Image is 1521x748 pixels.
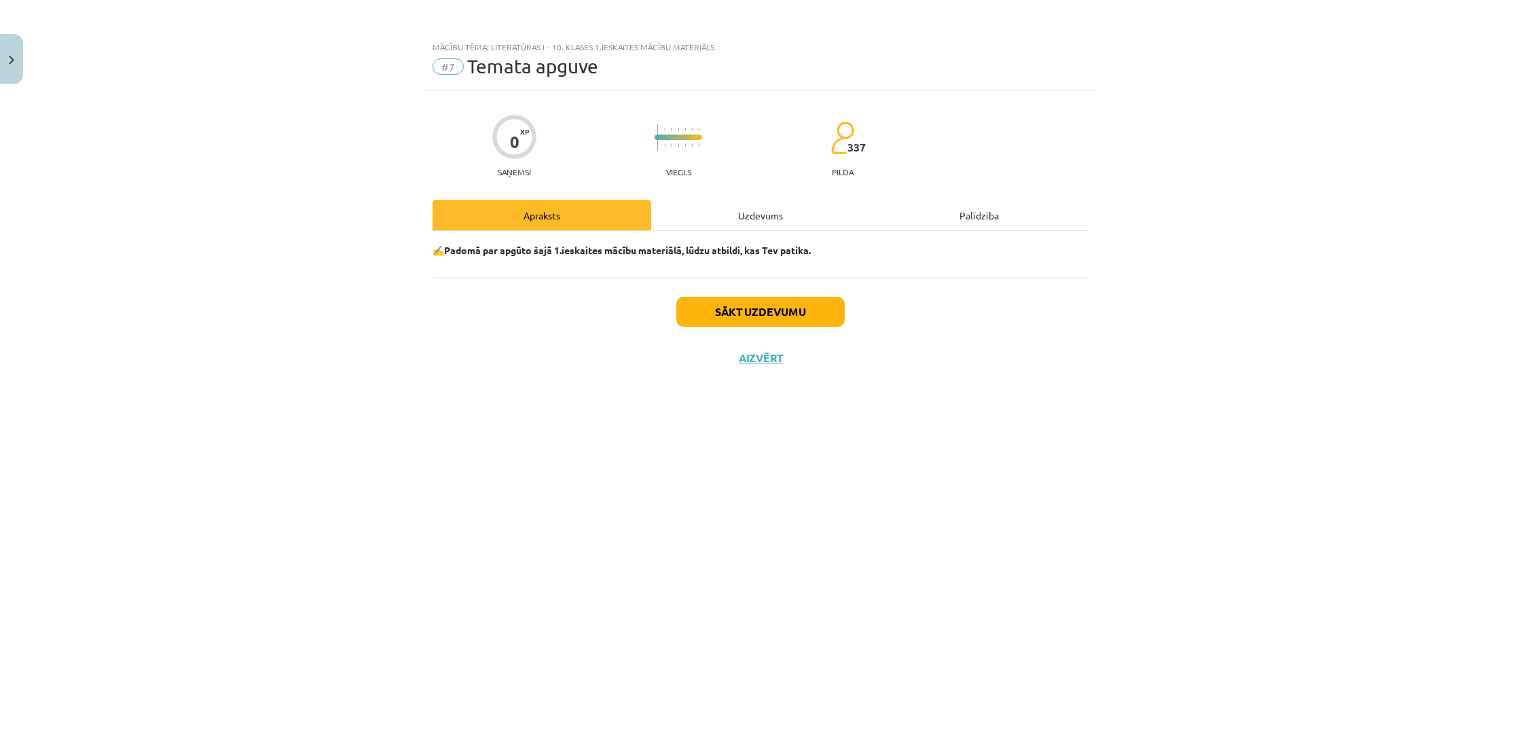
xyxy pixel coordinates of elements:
[671,143,672,147] img: icon-short-line-57e1e144782c952c97e751825c79c345078a6d821885a25fce030b3d8c18986b.svg
[657,124,659,151] img: icon-long-line-d9ea69661e0d244f92f715978eff75569469978d946b2353a9bb055b3ed8787d.svg
[678,143,679,147] img: icon-short-line-57e1e144782c952c97e751825c79c345078a6d821885a25fce030b3d8c18986b.svg
[433,42,1088,52] div: Mācību tēma: Literatūras i - 10. klases 1.ieskaites mācību materiāls
[684,128,686,131] img: icon-short-line-57e1e144782c952c97e751825c79c345078a6d821885a25fce030b3d8c18986b.svg
[433,200,651,230] div: Apraksts
[510,132,519,152] div: 0
[433,58,464,75] span: #7
[698,128,699,131] img: icon-short-line-57e1e144782c952c97e751825c79c345078a6d821885a25fce030b3d8c18986b.svg
[467,55,598,77] span: Temata apguve
[651,200,870,230] div: Uzdevums
[847,141,866,154] span: 337
[691,143,693,147] img: icon-short-line-57e1e144782c952c97e751825c79c345078a6d821885a25fce030b3d8c18986b.svg
[666,167,691,177] p: Viegls
[832,167,854,177] p: pilda
[830,121,854,155] img: students-c634bb4e5e11cddfef0936a35e636f08e4e9abd3cc4e673bd6f9a4125e45ecb1.svg
[684,143,686,147] img: icon-short-line-57e1e144782c952c97e751825c79c345078a6d821885a25fce030b3d8c18986b.svg
[870,200,1088,230] div: Palīdzība
[671,128,672,131] img: icon-short-line-57e1e144782c952c97e751825c79c345078a6d821885a25fce030b3d8c18986b.svg
[698,143,699,147] img: icon-short-line-57e1e144782c952c97e751825c79c345078a6d821885a25fce030b3d8c18986b.svg
[678,128,679,131] img: icon-short-line-57e1e144782c952c97e751825c79c345078a6d821885a25fce030b3d8c18986b.svg
[492,167,536,177] p: Saņemsi
[9,56,14,65] img: icon-close-lesson-0947bae3869378f0d4975bcd49f059093ad1ed9edebbc8119c70593378902aed.svg
[433,244,811,256] strong: ✍️Padomā par apgūto šajā 1.ieskaites mācību materiālā, lūdzu atbildi, kas Tev patika.
[664,143,665,147] img: icon-short-line-57e1e144782c952c97e751825c79c345078a6d821885a25fce030b3d8c18986b.svg
[676,297,845,327] button: Sākt uzdevumu
[691,128,693,131] img: icon-short-line-57e1e144782c952c97e751825c79c345078a6d821885a25fce030b3d8c18986b.svg
[520,128,529,135] span: XP
[735,351,786,365] button: Aizvērt
[664,128,665,131] img: icon-short-line-57e1e144782c952c97e751825c79c345078a6d821885a25fce030b3d8c18986b.svg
